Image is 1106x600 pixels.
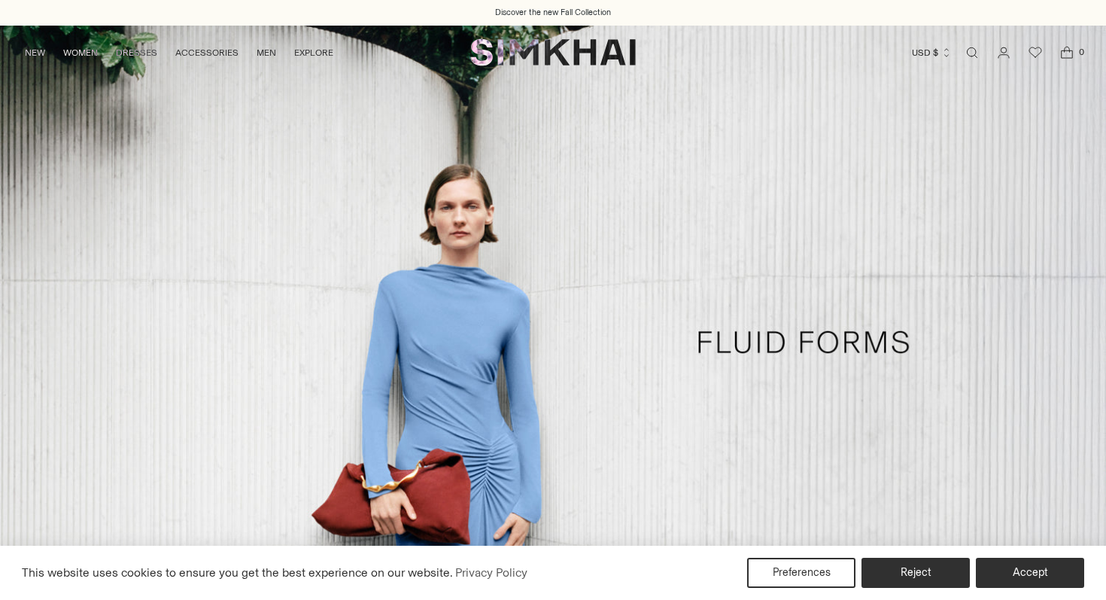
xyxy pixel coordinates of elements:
[470,38,636,67] a: SIMKHAI
[453,562,530,584] a: Privacy Policy (opens in a new tab)
[175,36,239,69] a: ACCESSORIES
[116,36,157,69] a: DRESSES
[989,38,1019,68] a: Go to the account page
[957,38,987,68] a: Open search modal
[1020,38,1050,68] a: Wishlist
[495,7,611,19] a: Discover the new Fall Collection
[257,36,276,69] a: MEN
[294,36,333,69] a: EXPLORE
[22,565,453,580] span: This website uses cookies to ensure you get the best experience on our website.
[63,36,98,69] a: WOMEN
[1052,38,1082,68] a: Open cart modal
[25,36,45,69] a: NEW
[747,558,855,588] button: Preferences
[1074,45,1088,59] span: 0
[861,558,970,588] button: Reject
[976,558,1084,588] button: Accept
[912,36,952,69] button: USD $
